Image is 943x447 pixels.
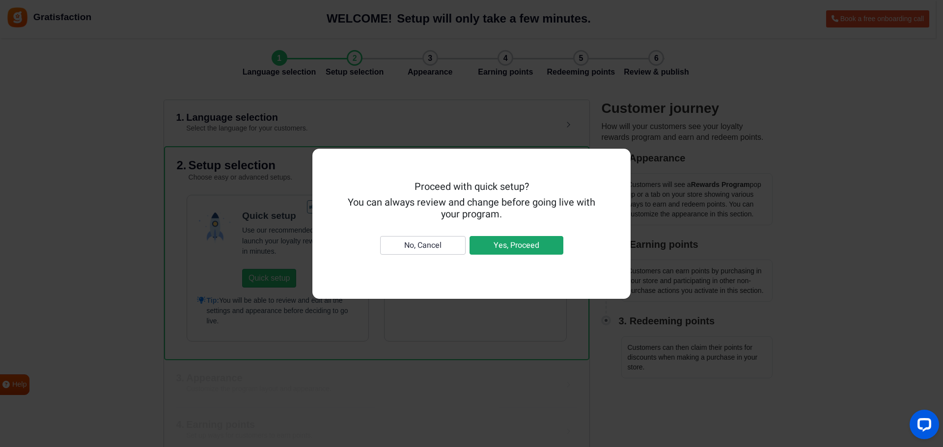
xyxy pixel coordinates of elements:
[470,236,563,255] button: Yes, Proceed
[380,236,466,255] button: No, Cancel
[345,197,598,220] h5: You can always review and change before going live with your program.
[902,406,943,447] iframe: LiveChat chat widget
[345,181,598,193] h5: Proceed with quick setup?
